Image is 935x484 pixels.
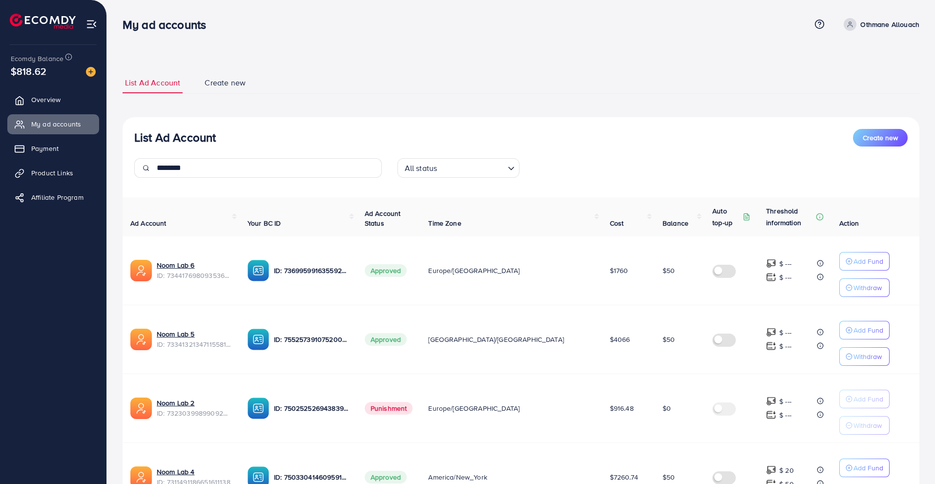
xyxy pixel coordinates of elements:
[610,335,630,344] span: $4066
[853,255,883,267] p: Add Fund
[31,192,83,202] span: Affiliate Program
[853,420,882,431] p: Withdraw
[130,398,152,419] img: ic-ads-acc.e4c84228.svg
[397,158,519,178] div: Search for option
[853,324,883,336] p: Add Fund
[779,409,791,421] p: $ ---
[766,396,776,406] img: top-up amount
[839,390,890,408] button: Add Fund
[7,163,99,183] a: Product Links
[839,416,890,435] button: Withdraw
[428,472,487,482] span: America/New_York
[766,341,776,351] img: top-up amount
[860,19,919,30] p: Othmane Allouach
[779,272,791,283] p: $ ---
[157,329,232,349] div: <span class='underline'>Noom Lab 5</span></br>7334132134711558146
[839,218,859,228] span: Action
[365,402,413,415] span: Punishment
[840,18,919,31] a: Othmane Allouach
[853,129,908,147] button: Create new
[766,327,776,337] img: top-up amount
[766,410,776,420] img: top-up amount
[779,464,794,476] p: $ 20
[157,329,195,339] a: Noom Lab 5
[863,133,898,143] span: Create new
[125,77,180,88] span: List Ad Account
[663,335,675,344] span: $50
[130,218,166,228] span: Ad Account
[779,396,791,407] p: $ ---
[853,282,882,294] p: Withdraw
[7,139,99,158] a: Payment
[365,264,407,277] span: Approved
[766,258,776,269] img: top-up amount
[839,347,890,366] button: Withdraw
[403,161,439,175] span: All status
[839,278,890,297] button: Withdraw
[157,339,232,349] span: ID: 7334132134711558146
[157,398,232,418] div: <span class='underline'>Noom Lab 2</span></br>7323039989909209089
[610,266,628,275] span: $1760
[766,272,776,282] img: top-up amount
[853,393,883,405] p: Add Fund
[779,340,791,352] p: $ ---
[157,467,195,477] a: Noom Lab 4
[779,258,791,270] p: $ ---
[610,403,634,413] span: $916.48
[365,471,407,484] span: Approved
[134,130,216,145] h3: List Ad Account
[663,472,675,482] span: $50
[130,260,152,281] img: ic-ads-acc.e4c84228.svg
[428,335,564,344] span: [GEOGRAPHIC_DATA]/[GEOGRAPHIC_DATA]
[610,218,624,228] span: Cost
[839,459,890,477] button: Add Fund
[157,408,232,418] span: ID: 7323039989909209089
[86,67,96,77] img: image
[365,333,407,346] span: Approved
[157,398,195,408] a: Noom Lab 2
[365,209,401,228] span: Ad Account Status
[663,218,688,228] span: Balance
[766,205,814,229] p: Threshold information
[274,265,349,276] p: ID: 7369959916355928081
[86,19,97,30] img: menu
[11,64,46,78] span: $818.62
[123,18,214,32] h3: My ad accounts
[11,54,63,63] span: Ecomdy Balance
[428,403,519,413] span: Europe/[GEOGRAPHIC_DATA]
[130,329,152,350] img: ic-ads-acc.e4c84228.svg
[31,119,81,129] span: My ad accounts
[157,271,232,280] span: ID: 7344176980935360513
[7,90,99,109] a: Overview
[274,471,349,483] p: ID: 7503304146095915016
[663,266,675,275] span: $50
[428,218,461,228] span: Time Zone
[663,403,671,413] span: $0
[10,14,76,29] img: logo
[7,188,99,207] a: Affiliate Program
[766,465,776,475] img: top-up amount
[248,218,281,228] span: Your BC ID
[428,266,519,275] span: Europe/[GEOGRAPHIC_DATA]
[248,260,269,281] img: ic-ba-acc.ded83a64.svg
[274,334,349,345] p: ID: 7552573910752002064
[440,159,503,175] input: Search for option
[839,252,890,271] button: Add Fund
[31,168,73,178] span: Product Links
[205,77,246,88] span: Create new
[893,440,928,477] iframe: Chat
[610,472,638,482] span: $7260.74
[31,95,61,105] span: Overview
[853,351,882,362] p: Withdraw
[157,260,232,280] div: <span class='underline'>Noom Lab 6</span></br>7344176980935360513
[779,327,791,338] p: $ ---
[248,398,269,419] img: ic-ba-acc.ded83a64.svg
[248,329,269,350] img: ic-ba-acc.ded83a64.svg
[712,205,741,229] p: Auto top-up
[7,114,99,134] a: My ad accounts
[274,402,349,414] p: ID: 7502525269438398465
[31,144,59,153] span: Payment
[157,260,195,270] a: Noom Lab 6
[839,321,890,339] button: Add Fund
